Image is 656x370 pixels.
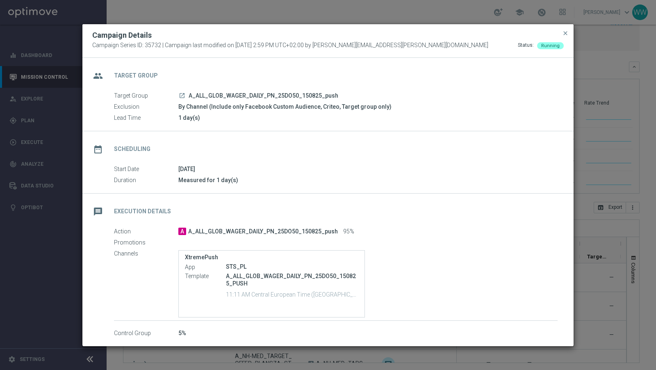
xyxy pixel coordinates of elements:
[562,30,569,37] span: close
[188,228,338,235] span: A_ALL_GLOB_WAGER_DAILY_PN_25DO50_150825_push
[114,228,178,235] label: Action
[185,272,226,280] label: Template
[185,254,358,261] label: XtremePush
[114,145,150,153] h2: Scheduling
[114,103,178,111] label: Exclusion
[179,92,185,99] i: launch
[178,176,558,184] div: Measured for 1 day(s)
[114,72,158,80] h2: Target Group
[178,103,558,111] div: By Channel (Include only Facebook Custom Audience, Criteo, Target group only)
[185,263,226,271] label: App
[91,204,105,219] i: message
[178,114,558,122] div: 1 day(s)
[343,228,354,235] span: 95%
[92,42,488,49] span: Campaign Series ID: 35732 | Campaign last modified on [DATE] 2:59 PM UTC+02:00 by [PERSON_NAME][E...
[178,165,558,173] div: [DATE]
[91,142,105,157] i: date_range
[92,30,152,40] h2: Campaign Details
[541,43,560,48] span: Running
[226,263,358,271] div: STS_PL
[91,69,105,83] i: group
[114,250,178,258] label: Channels
[178,329,558,337] div: 5%
[226,290,358,298] p: 11:11 AM Central European Time ([GEOGRAPHIC_DATA]) (UTC +02:00)
[114,208,171,215] h2: Execution Details
[178,92,186,100] a: launch
[189,92,338,100] span: A_ALL_GLOB_WAGER_DAILY_PN_25DO50_150825_push
[114,239,178,247] label: Promotions
[178,228,186,235] span: A
[114,177,178,184] label: Duration
[226,272,358,287] p: A_ALL_GLOB_WAGER_DAILY_PN_25DO50_150825_PUSH
[518,42,534,49] div: Status:
[537,42,564,48] colored-tag: Running
[114,166,178,173] label: Start Date
[114,330,178,337] label: Control Group
[114,92,178,100] label: Target Group
[114,114,178,122] label: Lead Time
